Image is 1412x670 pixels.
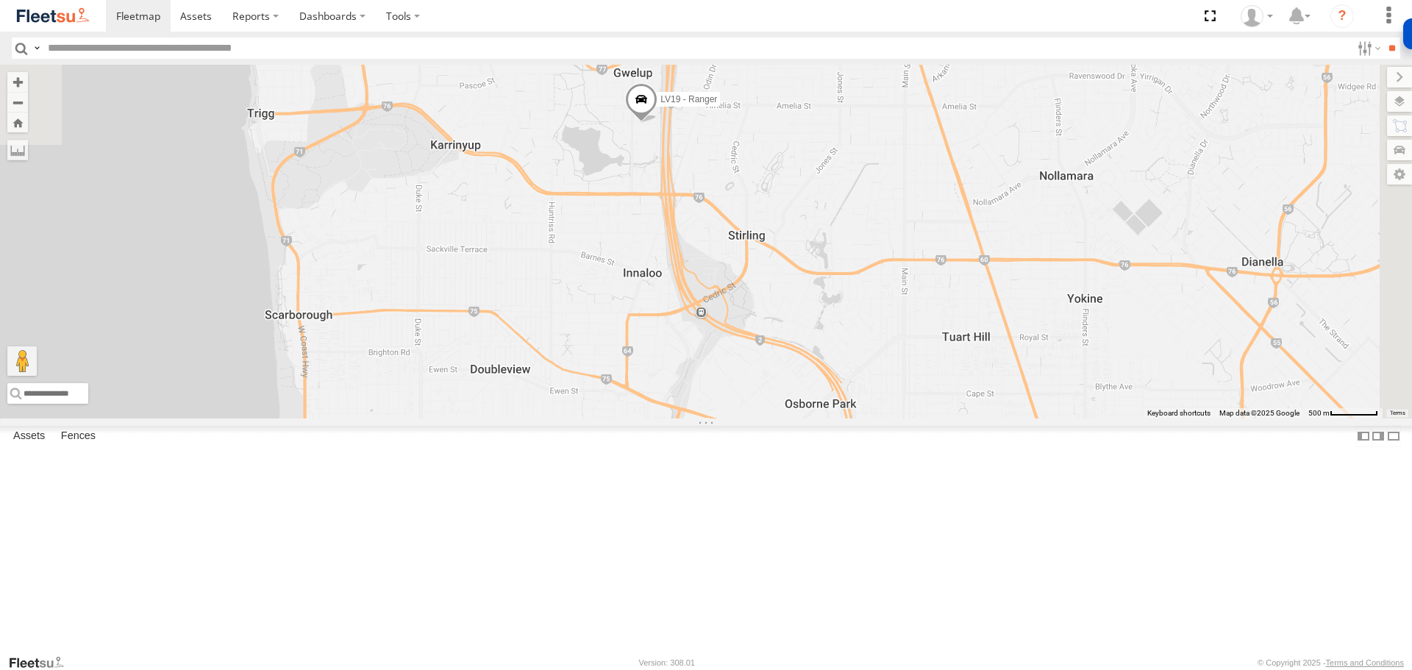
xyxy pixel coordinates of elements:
[639,658,695,667] div: Version: 308.01
[660,94,717,104] span: LV19 - Ranger
[1219,409,1299,417] span: Map data ©2025 Google
[7,140,28,160] label: Measure
[1235,5,1278,27] div: Brendan Tritton
[7,113,28,132] button: Zoom Home
[15,6,91,26] img: fleetsu-logo-horizontal.svg
[7,346,37,376] button: Drag Pegman onto the map to open Street View
[7,92,28,113] button: Zoom out
[1308,409,1330,417] span: 500 m
[1326,658,1404,667] a: Terms and Conditions
[1147,408,1210,418] button: Keyboard shortcuts
[1387,164,1412,185] label: Map Settings
[1371,426,1386,447] label: Dock Summary Table to the Right
[1386,426,1401,447] label: Hide Summary Table
[1352,38,1383,59] label: Search Filter Options
[31,38,43,59] label: Search Query
[1356,426,1371,447] label: Dock Summary Table to the Left
[1258,658,1404,667] div: © Copyright 2025 -
[1304,408,1383,418] button: Map Scale: 500 m per 62 pixels
[8,655,76,670] a: Visit our Website
[1330,4,1354,28] i: ?
[7,72,28,92] button: Zoom in
[6,427,52,447] label: Assets
[54,427,103,447] label: Fences
[1390,410,1405,416] a: Terms (opens in new tab)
